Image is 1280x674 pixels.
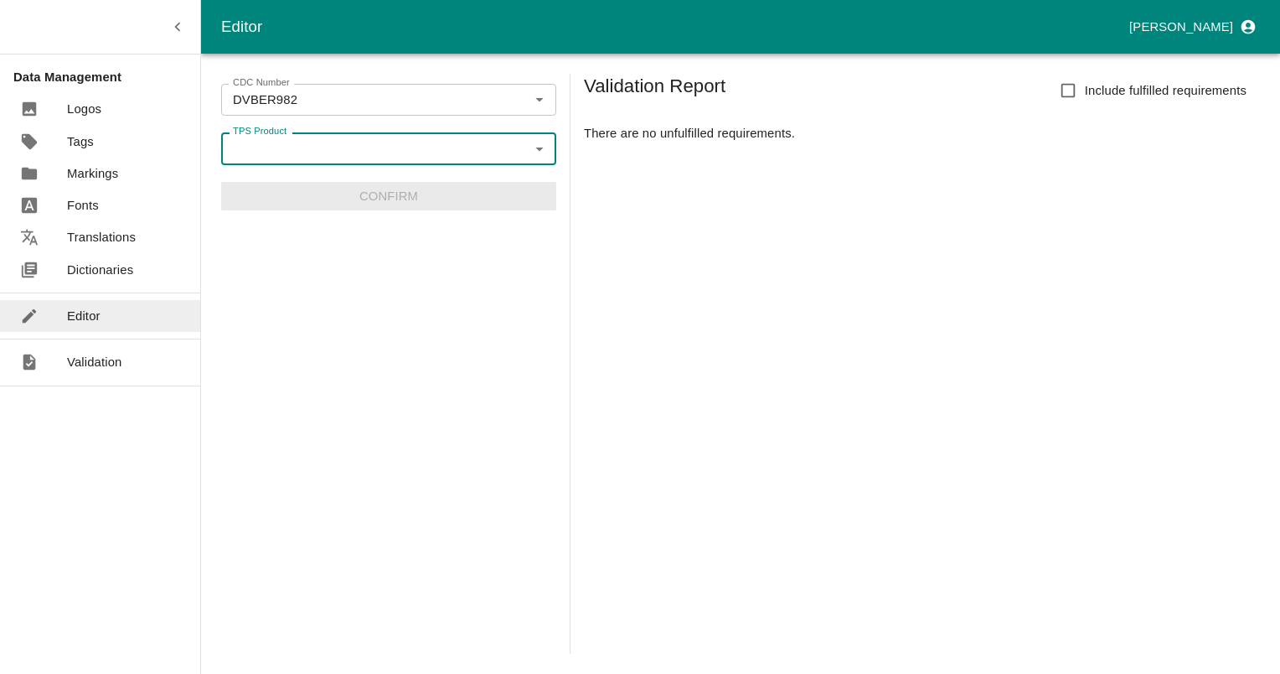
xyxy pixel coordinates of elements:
[67,100,101,118] p: Logos
[67,307,101,325] p: Editor
[529,89,550,111] button: Open
[529,137,550,159] button: Open
[67,132,94,151] p: Tags
[67,261,133,279] p: Dictionaries
[1129,18,1233,36] p: [PERSON_NAME]
[67,228,136,246] p: Translations
[584,74,725,107] h5: Validation Report
[233,125,286,138] label: TPS Product
[67,196,99,215] p: Fonts
[67,164,118,183] p: Markings
[221,14,1123,39] div: Editor
[13,68,200,86] p: Data Management
[233,76,290,90] label: CDC Number
[67,353,122,371] p: Validation
[584,124,1246,143] p: There are no unfulfilled requirements.
[1123,13,1260,41] button: profile
[1085,81,1246,100] span: Include fulfilled requirements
